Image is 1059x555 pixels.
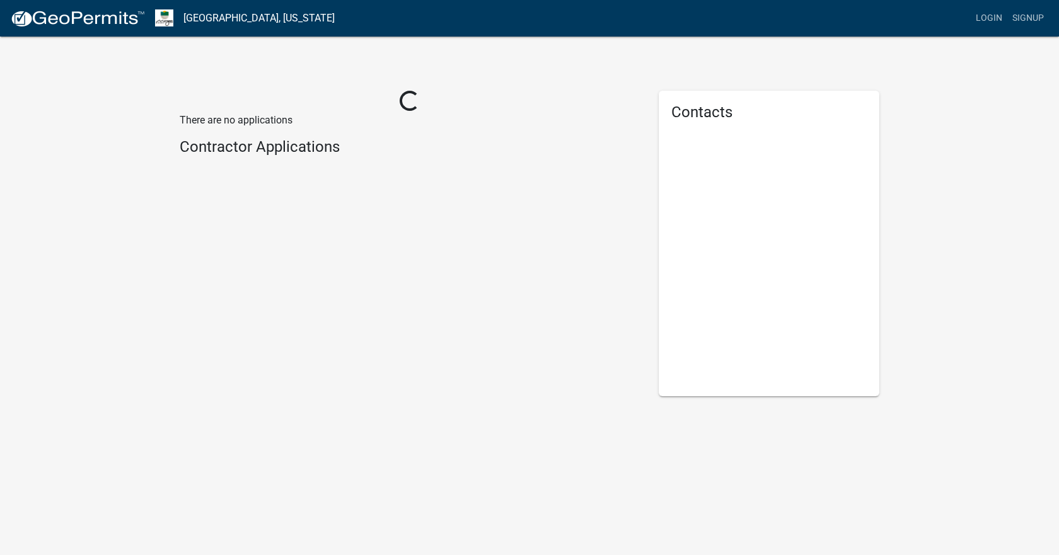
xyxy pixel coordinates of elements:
a: [GEOGRAPHIC_DATA], [US_STATE] [183,8,335,29]
h4: Contractor Applications [180,138,640,156]
p: There are no applications [180,113,640,128]
img: Morgan County, Indiana [155,9,173,26]
h5: Contacts [671,103,867,122]
a: Signup [1007,6,1049,30]
a: Login [971,6,1007,30]
wm-workflow-list-section: Contractor Applications [180,138,640,161]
